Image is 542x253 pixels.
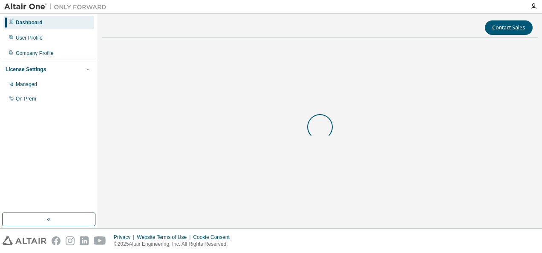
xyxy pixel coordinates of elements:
div: Privacy [114,234,137,241]
img: youtube.svg [94,236,106,245]
div: User Profile [16,34,43,41]
div: Managed [16,81,37,88]
img: Altair One [4,3,111,11]
img: instagram.svg [66,236,75,245]
img: linkedin.svg [80,236,89,245]
div: Company Profile [16,50,54,57]
div: Dashboard [16,19,43,26]
button: Contact Sales [485,20,533,35]
img: altair_logo.svg [3,236,46,245]
div: License Settings [6,66,46,73]
img: facebook.svg [52,236,61,245]
div: Cookie Consent [193,234,234,241]
div: On Prem [16,95,36,102]
p: © 2025 Altair Engineering, Inc. All Rights Reserved. [114,241,235,248]
div: Website Terms of Use [137,234,193,241]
